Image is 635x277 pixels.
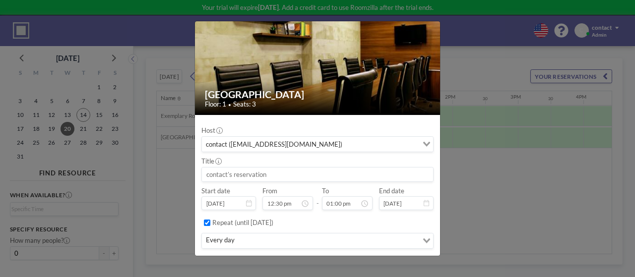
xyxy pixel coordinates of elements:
[201,187,230,195] label: Start date
[233,100,256,109] span: Seats: 3
[204,139,344,150] span: contact ([EMAIL_ADDRESS][DOMAIN_NAME])
[237,235,416,246] input: Search for option
[345,139,416,150] input: Search for option
[212,219,273,227] label: Repeat (until [DATE])
[205,100,226,109] span: Floor: 1
[202,233,433,248] div: Search for option
[202,137,433,152] div: Search for option
[205,88,431,101] h2: [GEOGRAPHIC_DATA]
[262,187,277,195] label: From
[201,157,221,166] label: Title
[317,189,319,207] span: -
[228,102,231,108] span: •
[204,235,236,246] span: every day
[322,187,329,195] label: To
[379,187,404,195] label: End date
[201,126,222,135] label: Host
[202,167,433,181] input: contact's reservation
